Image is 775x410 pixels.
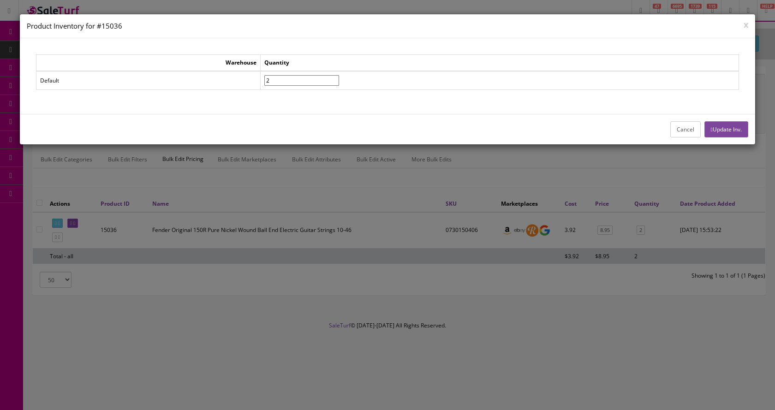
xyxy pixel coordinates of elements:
[744,20,748,29] button: x
[36,55,261,71] td: Warehouse
[261,55,739,71] td: Quantity
[36,71,261,90] td: Default
[670,121,701,137] button: Cancel
[704,121,748,137] button: Update Inv.
[27,21,748,31] h4: Product Inventory for #15036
